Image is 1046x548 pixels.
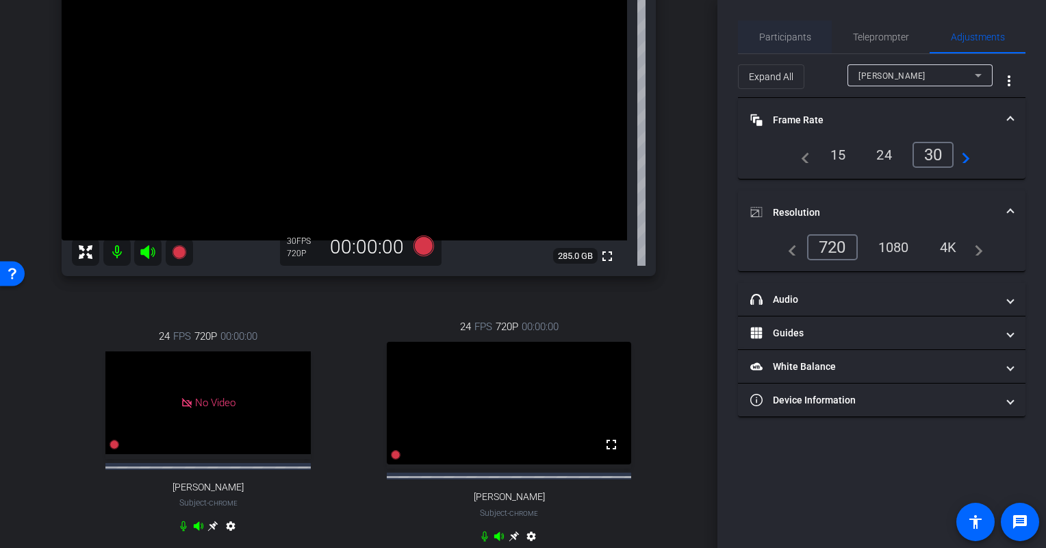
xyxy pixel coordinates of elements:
div: 30 [913,142,954,168]
span: 24 [460,319,471,334]
div: Resolution [738,234,1025,271]
div: 00:00:00 [321,236,413,259]
button: Expand All [738,64,804,89]
mat-panel-title: Device Information [750,393,997,408]
span: - [507,508,509,518]
mat-icon: message [1012,514,1028,530]
mat-icon: accessibility [967,514,984,530]
div: Frame Rate [738,142,1025,179]
mat-panel-title: White Balance [750,360,997,374]
mat-expansion-panel-header: Frame Rate [738,98,1025,142]
div: 30 [287,236,321,247]
span: 720P [496,319,518,334]
span: 24 [159,329,170,344]
mat-icon: navigate_before [780,239,797,256]
mat-icon: navigate_next [967,239,983,256]
span: 720P [194,329,217,344]
span: FPS [474,319,492,334]
mat-icon: more_vert [1001,73,1017,89]
mat-panel-title: Frame Rate [750,113,997,127]
mat-expansion-panel-header: White Balance [738,350,1025,383]
span: FPS [296,236,311,246]
span: 00:00:00 [522,319,559,334]
span: - [207,498,209,508]
span: Teleprompter [853,32,909,42]
mat-icon: settings [222,521,239,537]
mat-icon: fullscreen [603,436,620,453]
div: 720 [807,234,858,260]
span: Subject [179,497,238,509]
span: [PERSON_NAME] [173,482,244,493]
mat-icon: settings [523,531,539,547]
mat-expansion-panel-header: Resolution [738,190,1025,234]
mat-expansion-panel-header: Device Information [738,384,1025,416]
mat-panel-title: Guides [750,326,997,340]
mat-expansion-panel-header: Audio [738,283,1025,316]
mat-icon: navigate_next [954,147,970,163]
span: 285.0 GB [553,248,598,264]
span: Chrome [209,499,238,507]
span: Expand All [749,64,793,90]
div: 1080 [868,236,919,259]
div: 15 [820,143,856,166]
mat-panel-title: Resolution [750,206,997,220]
span: Chrome [509,510,538,517]
span: FPS [173,329,191,344]
mat-panel-title: Audio [750,292,997,307]
button: More Options for Adjustments Panel [993,64,1025,97]
span: [PERSON_NAME] [474,491,545,503]
div: 24 [866,143,902,166]
span: Participants [759,32,811,42]
span: 00:00:00 [220,329,257,344]
span: Subject [480,507,538,519]
div: 4K [930,236,967,259]
mat-icon: fullscreen [599,248,615,264]
mat-expansion-panel-header: Guides [738,316,1025,349]
span: Adjustments [951,32,1005,42]
span: [PERSON_NAME] [858,71,926,81]
mat-icon: navigate_before [793,147,810,163]
div: 720P [287,248,321,259]
span: No Video [195,397,235,409]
